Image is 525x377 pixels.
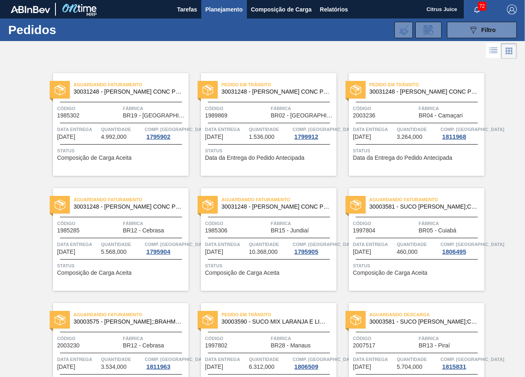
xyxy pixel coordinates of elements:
[397,355,439,363] span: Quantidade
[369,310,484,319] span: Aguardando Descarga
[353,134,371,140] span: 12/08/2025
[57,104,121,113] span: Código
[57,270,131,276] span: Composição de Carga Aceita
[350,315,361,325] img: status
[189,73,336,176] a: statusPedido em Trânsito30031248 - [PERSON_NAME] CONC PRESV 63 5 KGCódigo1989869FábricaBR02 - [GE...
[55,315,65,325] img: status
[145,248,172,255] div: 1795904
[353,147,482,155] span: Status
[57,364,75,370] span: 14/08/2025
[415,22,442,38] div: Solicitação de Revisão de Pedidos
[205,270,279,276] span: Composição de Carga Aceita
[205,262,334,270] span: Status
[145,355,187,370] a: Comp. [GEOGRAPHIC_DATA]1811963
[292,133,320,140] div: 1799912
[440,240,504,248] span: Comp. Carga
[249,364,274,370] span: 6.312,000
[145,133,172,140] div: 1795902
[41,188,189,291] a: statusAguardando Faturamento30031248 - [PERSON_NAME] CONC PRESV 63 5 KGCódigo1985285FábricaBR12 -...
[57,334,121,343] span: Código
[292,125,334,140] a: Comp. [GEOGRAPHIC_DATA]1799912
[203,85,213,95] img: status
[397,125,439,133] span: Quantidade
[440,248,467,255] div: 1806495
[271,219,334,228] span: Fábrica
[353,219,417,228] span: Código
[205,364,223,370] span: 19/08/2025
[205,343,228,349] span: 1997802
[353,343,375,349] span: 2007517
[74,195,189,204] span: Aguardando Faturamento
[249,249,278,255] span: 10.368,000
[123,113,187,119] span: BR19 - Nova Rio
[353,262,482,270] span: Status
[145,355,208,363] span: Comp. Carga
[57,262,187,270] span: Status
[292,240,356,248] span: Comp. Carga
[440,363,467,370] div: 1815831
[145,240,208,248] span: Comp. Carga
[205,355,247,363] span: Data entrega
[57,134,75,140] span: 06/08/2025
[419,334,482,343] span: Fábrica
[419,343,450,349] span: BR13 - Piraí
[177,5,197,14] span: Tarefas
[447,22,517,38] button: Filtro
[57,240,99,248] span: Data entrega
[440,355,504,363] span: Comp. Carga
[8,25,122,34] h1: Pedidos
[271,334,334,343] span: Fábrica
[397,240,439,248] span: Quantidade
[205,5,243,14] span: Planejamento
[369,80,484,89] span: Pedido em Trânsito
[205,249,223,255] span: 13/08/2025
[57,219,121,228] span: Código
[145,240,187,255] a: Comp. [GEOGRAPHIC_DATA]1795904
[205,334,269,343] span: Código
[440,125,504,133] span: Comp. Carga
[189,188,336,291] a: statusAguardando Faturamento30031248 - [PERSON_NAME] CONC PRESV 63 5 KGCódigo1985306FábricaBR15 -...
[57,155,131,161] span: Composição de Carga Aceita
[145,363,172,370] div: 1811963
[353,228,375,234] span: 1997804
[481,27,496,33] span: Filtro
[101,125,143,133] span: Quantidade
[271,113,334,119] span: BR02 - Sergipe
[249,355,291,363] span: Quantidade
[74,80,189,89] span: Aguardando Faturamento
[101,134,127,140] span: 4.992,000
[251,5,312,14] span: Composição de Carga
[221,89,330,95] span: 30031248 - SUCO LARANJA CONC PRESV 63 5 KG
[123,219,187,228] span: Fábrica
[55,85,65,95] img: status
[353,125,395,133] span: Data entrega
[249,134,274,140] span: 1.536,000
[501,43,517,59] div: Visão em Cards
[205,240,247,248] span: Data entrega
[57,355,99,363] span: Data entrega
[397,249,418,255] span: 460,000
[221,319,330,325] span: 30003590 - SUCO MIX LARANJA E LIMAO 262Kg
[320,5,348,14] span: Relatórios
[271,343,311,349] span: BR28 - Manaus
[353,155,452,161] span: Data da Entrega do Pedido Antecipada
[57,147,187,155] span: Status
[350,85,361,95] img: status
[353,270,427,276] span: Composição de Carga Aceita
[369,319,478,325] span: 30003581 - SUCO CONCENT LIMAO;CLARIFIC.C/SO2;PEPSI;
[369,204,478,210] span: 30003581 - SUCO CONCENT LIMAO;CLARIFIC.C/SO2;PEPSI;
[123,334,187,343] span: Fábrica
[205,147,334,155] span: Status
[440,133,467,140] div: 1811968
[353,113,375,119] span: 2003236
[419,228,456,234] span: BR05 - Cuiabá
[336,73,484,176] a: statusPedido em Trânsito30031248 - [PERSON_NAME] CONC PRESV 63 5 KGCódigo2003236FábricaBR04 - Cam...
[292,248,320,255] div: 1795905
[101,249,127,255] span: 5.568,000
[271,228,309,234] span: BR15 - Jundiaí
[101,355,143,363] span: Quantidade
[249,125,291,133] span: Quantidade
[74,319,182,325] span: 30003575 - SUCO CONCENT LIMAO;;BRAHMA;BOMBONA 62KG;
[221,80,336,89] span: Pedido em Trânsito
[123,228,164,234] span: BR12 - Cebrasa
